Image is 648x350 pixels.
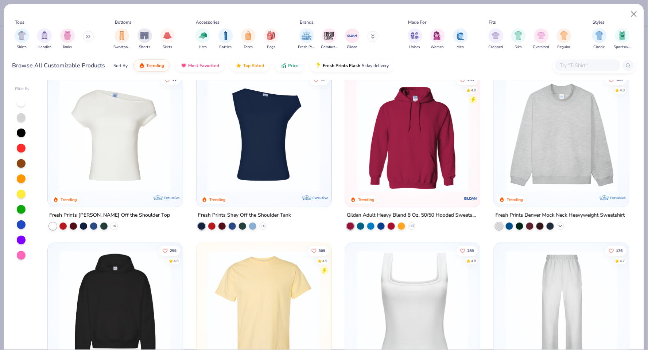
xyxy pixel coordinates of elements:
[605,245,626,256] button: Like
[163,44,172,50] span: Skirts
[196,19,220,25] div: Accessories
[489,28,503,50] button: filter button
[323,63,360,68] span: Fresh Prints Flash
[456,245,477,256] button: Like
[457,44,464,50] span: Men
[38,44,51,50] span: Hoodies
[298,28,315,50] div: filter for Fresh Prints
[489,19,496,25] div: Fits
[298,28,315,50] button: filter button
[592,28,607,50] button: filter button
[15,28,29,50] div: filter for Shirts
[160,28,175,50] button: filter button
[322,258,327,264] div: 4.9
[172,78,176,82] span: 11
[411,31,419,40] img: Unisex Image
[15,86,30,92] div: Filter By
[230,59,269,72] button: Top Rated
[620,87,625,93] div: 4.8
[515,44,522,50] span: Slim
[321,78,325,82] span: 17
[431,44,444,50] span: Women
[264,28,279,50] div: filter for Bags
[594,44,605,50] span: Classic
[241,28,256,50] button: filter button
[113,44,130,50] span: Sweatpants
[220,44,232,50] span: Bottles
[347,30,358,41] img: Gildan Image
[456,75,477,85] button: Like
[137,28,152,50] button: filter button
[310,75,329,85] button: Like
[310,59,394,72] button: Fresh Prints Flash5 day delivery
[347,211,479,220] div: Gildan Adult Heavy Blend 8 Oz. 50/50 Hooded Sweatshirt
[471,87,476,93] div: 4.8
[618,31,626,40] img: Sportswear Image
[113,28,130,50] div: filter for Sweatpants
[533,28,550,50] button: filter button
[159,245,180,256] button: Like
[467,78,474,82] span: 233
[321,44,338,50] span: Comfort Colors
[463,191,478,206] img: Gildan logo
[434,31,442,40] img: Women Image
[139,63,145,68] img: trending.gif
[63,31,71,40] img: Tanks Image
[243,63,264,68] span: Top Rated
[170,249,176,252] span: 259
[473,79,593,192] img: a164e800-7022-4571-a324-30c76f641635
[511,28,526,50] button: filter button
[324,30,335,41] img: Comfort Colors Image
[560,31,569,40] img: Regular Image
[515,31,523,40] img: Slim Image
[60,28,75,50] button: filter button
[501,79,622,192] img: f5d85501-0dbb-4ee4-b115-c08fa3845d83
[15,28,29,50] button: filter button
[457,31,465,40] img: Men Image
[300,19,314,25] div: Brands
[15,19,24,25] div: Tops
[199,44,207,50] span: Hats
[533,44,550,50] span: Oversized
[139,44,150,50] span: Shorts
[181,63,187,68] img: most_fav.gif
[318,249,325,252] span: 309
[218,28,233,50] div: filter for Bottles
[140,31,149,40] img: Shorts Image
[301,30,312,41] img: Fresh Prints Image
[616,249,622,252] span: 176
[307,245,329,256] button: Like
[113,28,130,50] button: filter button
[592,28,607,50] div: filter for Classic
[267,44,275,50] span: Bags
[267,31,275,40] img: Bags Image
[49,211,170,220] div: Fresh Prints [PERSON_NAME] Off the Shoulder Top
[559,61,616,70] input: Try "T-Shirt"
[137,28,152,50] div: filter for Shorts
[492,31,500,40] img: Cropped Image
[195,28,210,50] div: filter for Hats
[593,19,605,25] div: Styles
[12,61,105,70] div: Browse All Customizable Products
[264,28,279,50] button: filter button
[55,79,175,192] img: a1c94bf0-cbc2-4c5c-96ec-cab3b8502a7f
[610,196,626,200] span: Exclusive
[175,79,296,192] img: 89f4990a-e188-452c-92a7-dc547f941a57
[244,44,253,50] span: Totes
[620,258,625,264] div: 4.7
[113,62,128,69] div: Sort By
[133,59,170,72] button: Trending
[313,196,328,200] span: Exclusive
[362,62,389,70] span: 5 day delivery
[17,44,27,50] span: Shirts
[146,63,164,68] span: Trending
[244,31,252,40] img: Totes Image
[511,28,526,50] div: filter for Slim
[163,31,172,40] img: Skirts Image
[453,28,468,50] div: filter for Men
[40,31,48,40] img: Hoodies Image
[241,28,256,50] div: filter for Totes
[236,63,242,68] img: TopRated.gif
[410,44,420,50] span: Unisex
[315,63,321,68] img: flash.gif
